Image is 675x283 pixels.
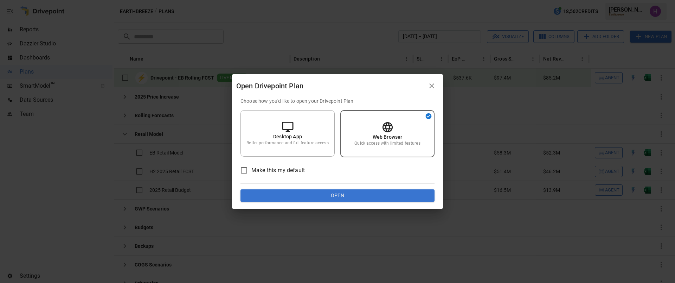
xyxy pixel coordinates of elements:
[251,166,305,175] span: Make this my default
[246,140,328,146] p: Better performance and full feature access
[373,133,403,140] p: Web Browser
[354,140,420,146] p: Quick access with limited features
[240,98,435,105] p: Choose how you'd like to open your Drivepoint Plan
[236,80,425,92] div: Open Drivepoint Plan
[273,133,302,140] p: Desktop App
[240,189,435,202] button: Open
